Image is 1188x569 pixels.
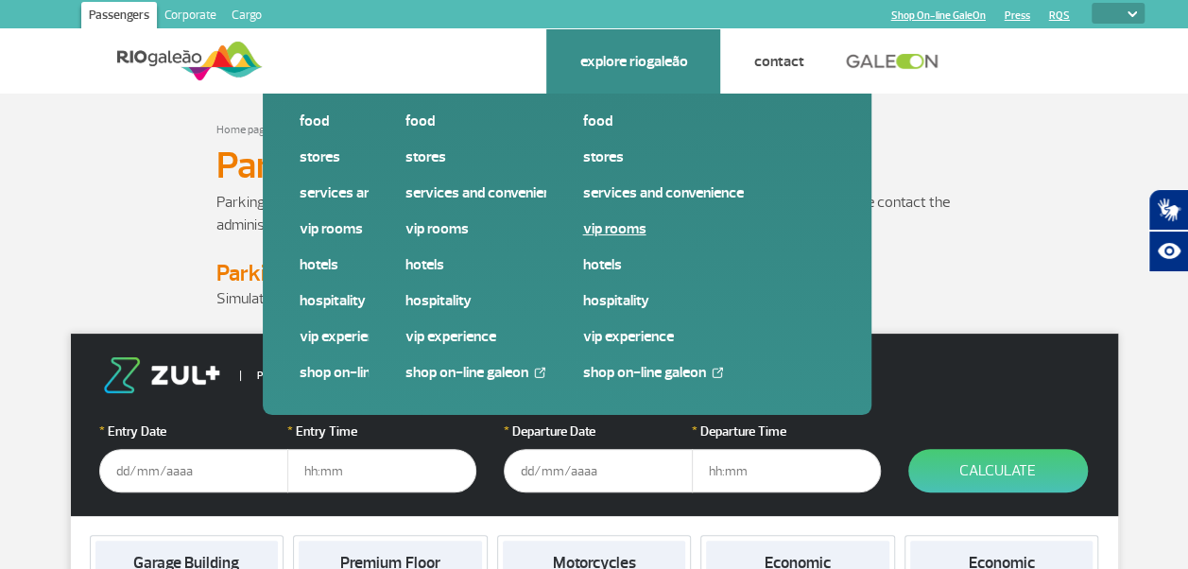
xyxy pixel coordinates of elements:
[299,254,552,275] a: Hotels
[299,147,552,167] a: Stores
[287,449,476,492] input: hh:mm
[81,2,157,32] a: Passengers
[582,111,835,131] a: Food
[240,371,337,381] span: Parceiro Oficial
[296,52,336,71] a: Flights
[299,182,552,203] a: Services and Convenience
[908,449,1088,492] button: Calculate
[1049,9,1070,22] a: RQS
[1005,9,1030,22] a: Press
[287,422,476,441] label: Entry Time
[216,287,973,310] p: Simulate and compare options
[582,362,835,383] a: Shop On-line GaleOn
[1148,189,1188,231] button: Abrir tradutor de língua de sinais.
[405,111,658,131] a: Food
[99,422,288,441] label: Entry Date
[582,326,835,347] a: VIP Experience
[753,52,803,71] a: Contact
[216,123,270,137] a: Home page
[299,218,552,239] a: VIP Rooms
[405,254,658,275] a: Hotels
[299,326,552,347] a: VIP Experience
[582,254,835,275] a: Hotels
[582,218,835,239] a: VIP Rooms
[579,52,687,71] a: Explore RIOgaleão
[405,362,658,383] a: Shop On-line GaleOn
[712,367,723,378] img: External Link Icon
[504,422,693,441] label: Departure Date
[216,149,973,181] h1: Parking
[99,449,288,492] input: dd/mm/aaaa
[99,357,224,393] img: logo-zul.png
[534,367,545,378] img: External Link Icon
[299,362,552,383] a: Shop On-line GaleOn
[582,182,835,203] a: Services and Convenience
[216,259,973,287] h4: Parking Fee Calculator
[582,147,835,167] a: Stores
[299,111,552,131] a: Food
[1148,189,1188,272] div: Plugin de acessibilidade da Hand Talk.
[1148,231,1188,272] button: Abrir recursos assistivos.
[405,147,658,167] a: Stores
[405,326,658,347] a: VIP Experience
[504,449,693,492] input: dd/mm/aaaa
[582,290,835,311] a: Hospitality
[692,422,881,441] label: Departure Time
[299,290,552,311] a: Hospitality
[402,52,513,71] a: How to get and go
[405,290,658,311] a: Hospitality
[224,2,269,32] a: Cargo
[157,2,224,32] a: Corporate
[692,449,881,492] input: hh:mm
[405,182,658,203] a: Services and Convenience
[405,218,658,239] a: VIP Rooms
[891,9,986,22] a: Shop On-line GaleOn
[216,191,973,236] p: Parking at RIOgaleão is managed by Estapar. If you have any doubts or would like more information...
